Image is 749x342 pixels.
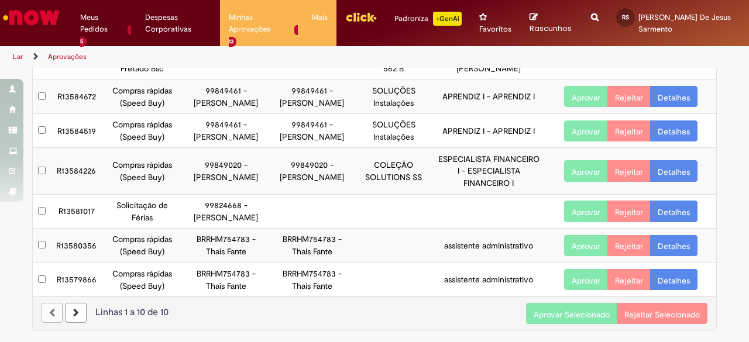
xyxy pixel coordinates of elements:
[345,8,377,26] img: click_logo_yellow_360x200.png
[51,229,102,262] td: R13580356
[564,269,608,290] button: Aprovar
[280,119,344,142] font: 99849461 - [PERSON_NAME]
[564,86,608,107] button: Aprovar
[229,38,233,45] font: 13
[572,126,600,137] font: Aprovar
[442,125,535,136] font: APRENDIZ I - APRENDIZ I
[438,39,539,73] font: OPERADOR (A) DE ENVASE I - OPERADOR (A) DE [PERSON_NAME]
[312,12,328,22] font: Mais
[607,201,651,222] button: Rejeitar
[658,126,690,137] font: Detalhes
[365,160,422,182] font: COLEÇÃO SOLUTIONS SS
[436,14,459,23] font: +GenAi
[572,167,600,177] font: Aprovar
[112,160,172,182] font: Compras rápidas (Speed ​​Buy)
[283,234,342,257] font: BRRHM754783 - Thais Fante
[116,39,169,73] font: Adesão ou Cancelamento Fretado Bsc
[283,268,342,291] font: BRRHM754783 - Thais Fante
[607,269,651,290] button: Rejeitar
[145,12,191,34] font: Despesas Corporativas
[438,153,540,188] font: ESPECIALISTA FINANCEIRO I - ESPECIALISTA FINANCEIRO I
[112,119,172,142] font: Compras rápidas (Speed ​​Buy)
[1,6,61,29] img: Serviço agora
[622,13,629,21] font: RS
[658,167,690,177] font: Detalhes
[638,12,731,34] font: [PERSON_NAME] De Jesus Sarmento
[615,167,643,177] font: Rejeitar
[615,241,643,251] font: Rejeitar
[607,160,651,181] button: Rejeitar
[572,241,600,251] font: Aprovar
[51,194,102,228] td: R13581017
[112,268,172,291] font: Compras rápidas (Speed ​​Buy)
[57,165,96,176] font: R13584226
[9,46,490,68] ul: Trilhas de navegação de página
[564,235,608,256] button: Aprovar
[564,120,608,141] button: Aprovar
[57,274,97,285] font: R13579866
[361,39,427,73] font: PLANTA JAGUARIUNA PET 562 B
[59,206,95,216] font: R13581017
[444,274,533,285] font: assistente administrativo
[48,52,87,61] a: Aprovações
[51,113,102,147] td: R13584519
[615,92,643,102] font: Rejeitar
[80,12,108,34] font: Meus Pedidos
[444,240,533,250] font: assistente administrativo
[57,91,96,102] font: R13584672
[51,148,102,194] td: R13584226
[564,160,608,181] button: Aprovar
[530,23,572,34] font: Rascunhos
[197,268,256,291] font: BRRHM754783 - Thais Fante
[194,199,258,222] font: 99824668 - [PERSON_NAME]
[229,12,270,34] font: Minhas Aprovações
[372,119,415,142] font: SOLUÇÕES Instalações
[658,207,690,217] font: Detalhes
[624,309,700,319] font: Rejeitar Selecionado
[80,38,83,45] font: 5
[607,120,651,141] button: Rejeitar
[615,207,643,217] font: Rejeitar
[194,85,258,108] font: 99849461 - [PERSON_NAME]
[530,12,573,34] a: Rascunhos
[280,85,344,108] font: 99849461 - [PERSON_NAME]
[615,126,643,137] font: Rejeitar
[51,80,102,113] td: R13584672
[442,91,535,102] font: APRENDIZ I - APRENDIZ I
[572,275,600,285] font: Aprovar
[13,52,23,61] a: Lar
[526,303,617,324] button: Aprovar Selecionado
[372,85,415,108] font: SOLUÇÕES Instalações
[658,241,690,251] font: Detalhes
[479,24,511,34] font: Favoritos
[572,207,600,217] font: Aprovar
[607,86,651,107] button: Rejeitar
[112,85,172,108] font: Compras rápidas (Speed ​​Buy)
[194,119,258,142] font: 99849461 - [PERSON_NAME]
[95,306,169,318] font: Linhas 1 a 10 de 10
[615,275,643,285] font: Rejeitar
[51,262,102,296] td: R13579866
[617,303,707,324] button: Rejeitar Selecionado
[56,240,97,250] font: R13580356
[607,235,651,256] button: Rejeitar
[280,160,344,182] font: 99849020 - [PERSON_NAME]
[564,201,608,222] button: Aprovar
[197,234,256,257] font: BRRHM754783 - Thais Fante
[116,199,168,222] font: Solicitação de Férias
[112,234,172,257] font: Compras rápidas (Speed ​​Buy)
[57,125,96,136] font: R13584519
[534,309,610,319] font: Aprovar Selecionado
[394,13,428,23] font: Padroniza
[194,160,258,182] font: 99849020 - [PERSON_NAME]
[658,92,690,102] font: Detalhes
[572,92,600,102] font: Aprovar
[658,275,690,285] font: Detalhes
